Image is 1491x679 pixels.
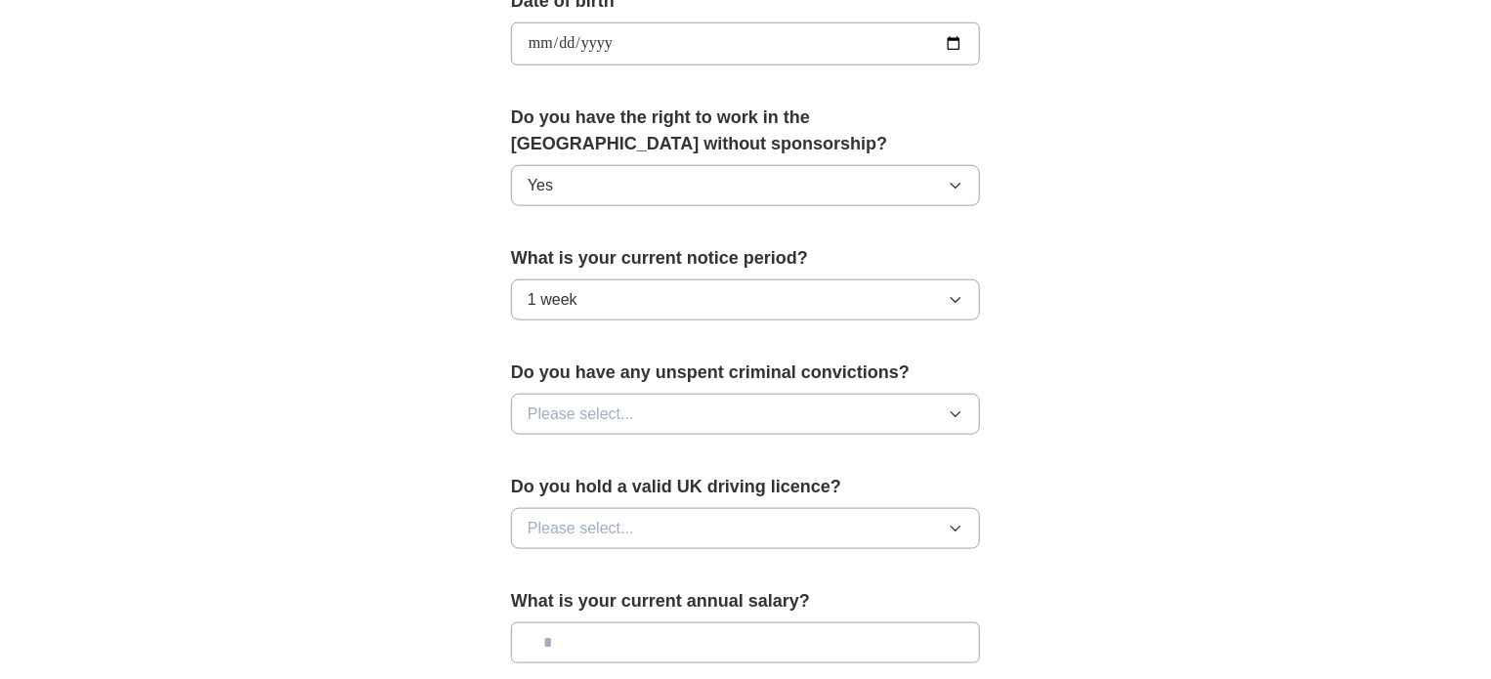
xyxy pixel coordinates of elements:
label: What is your current annual salary? [511,588,980,615]
label: Do you have any unspent criminal convictions? [511,360,980,386]
span: Yes [528,174,553,197]
span: Please select... [528,517,634,540]
span: Please select... [528,403,634,426]
label: What is your current notice period? [511,245,980,272]
button: Please select... [511,394,980,435]
button: 1 week [511,279,980,320]
button: Yes [511,165,980,206]
label: Do you have the right to work in the [GEOGRAPHIC_DATA] without sponsorship? [511,105,980,157]
button: Please select... [511,508,980,549]
label: Do you hold a valid UK driving licence? [511,474,980,500]
span: 1 week [528,288,577,312]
